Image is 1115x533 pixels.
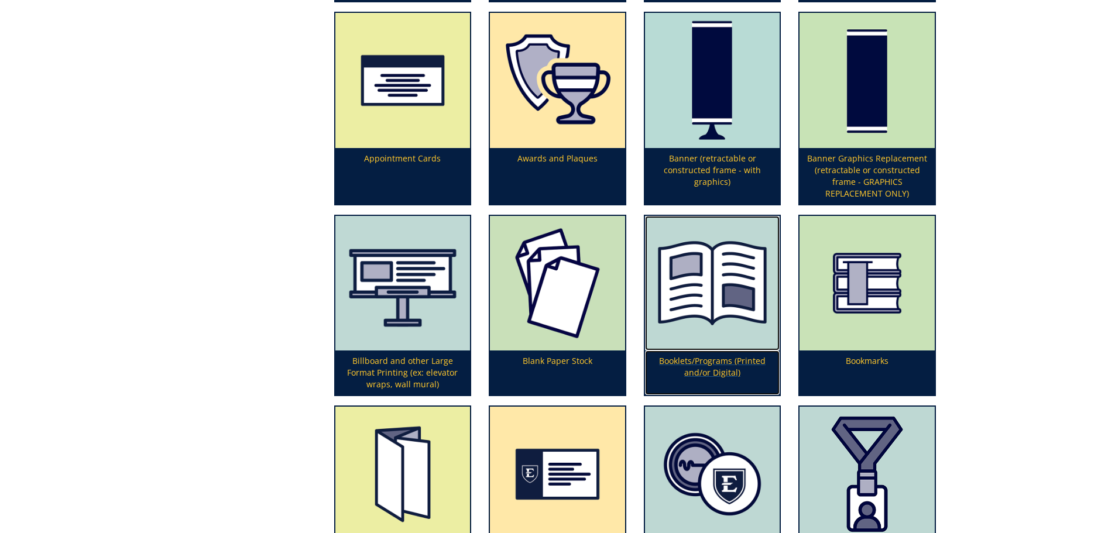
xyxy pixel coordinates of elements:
a: Banner (retractable or constructed frame - with graphics) [645,13,780,204]
p: Bookmarks [800,350,935,395]
img: booklet%20or%20program-655684906987b4.38035964.png [645,216,780,351]
a: Blank Paper Stock [490,216,625,396]
p: Booklets/Programs (Printed and/or Digital) [645,350,780,395]
p: Banner (retractable or constructed frame - with graphics) [645,148,780,204]
p: Awards and Plaques [490,148,625,204]
a: Appointment Cards [335,13,471,204]
a: Banner Graphics Replacement (retractable or constructed frame - GRAPHICS REPLACEMENT ONLY) [800,13,935,204]
a: Awards and Plaques [490,13,625,204]
a: Billboard and other Large Format Printing (ex: elevator wraps, wall mural) [335,216,471,396]
img: appointment%20cards-6556843a9f7d00.21763534.png [335,13,471,148]
a: Bookmarks [800,216,935,396]
img: graphics-only-banner-5949222f1cdc31.93524894.png [800,13,935,148]
img: plaques-5a7339fccbae09.63825868.png [490,13,625,148]
img: blank%20paper-65568471efb8f2.36674323.png [490,216,625,351]
img: retractable-banner-59492b401f5aa8.64163094.png [645,13,780,148]
p: Appointment Cards [335,148,471,204]
p: Blank Paper Stock [490,350,625,395]
p: Banner Graphics Replacement (retractable or constructed frame - GRAPHICS REPLACEMENT ONLY) [800,148,935,204]
img: canvas-5fff48368f7674.25692951.png [335,216,471,351]
p: Billboard and other Large Format Printing (ex: elevator wraps, wall mural) [335,350,471,395]
a: Booklets/Programs (Printed and/or Digital) [645,216,780,396]
img: bookmarks-655684c13eb552.36115741.png [800,216,935,351]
